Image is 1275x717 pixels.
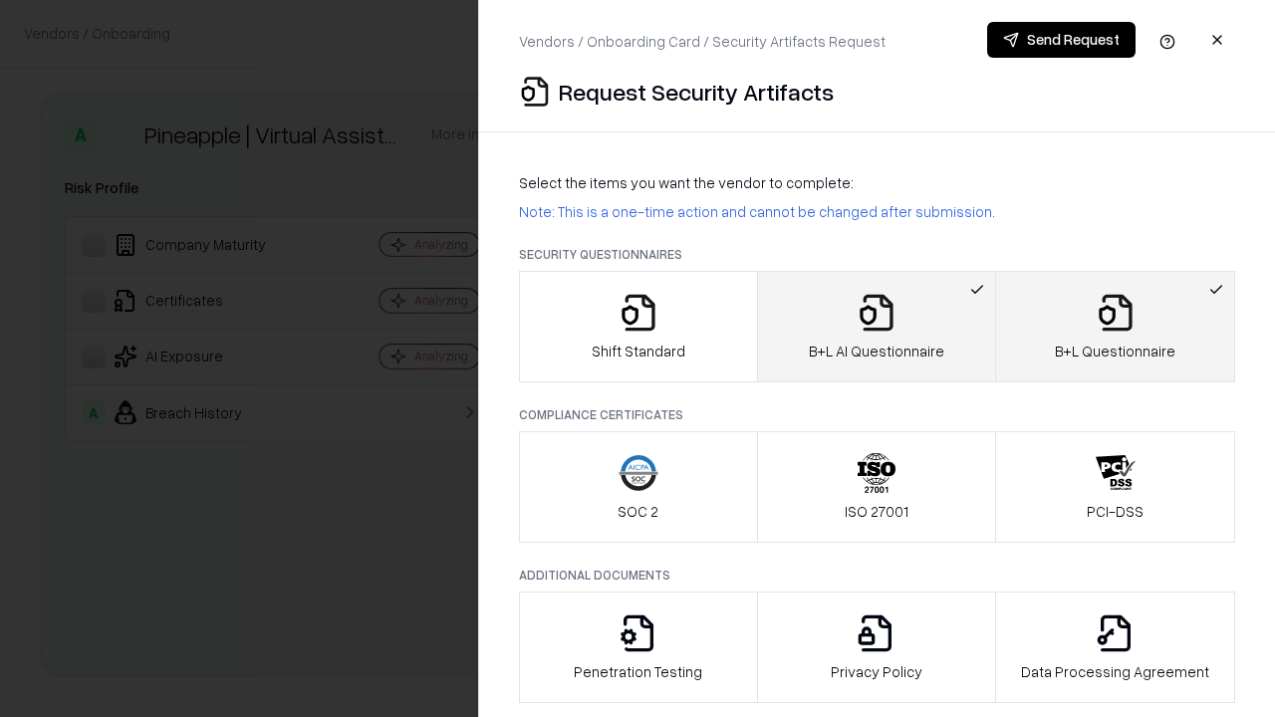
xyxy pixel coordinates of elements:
[519,431,758,543] button: SOC 2
[809,341,944,361] p: B+L AI Questionnaire
[519,271,758,382] button: Shift Standard
[618,501,658,522] p: SOC 2
[757,271,997,382] button: B+L AI Questionnaire
[519,172,1235,193] p: Select the items you want the vendor to complete:
[1055,341,1175,361] p: B+L Questionnaire
[519,201,1235,222] p: Note: This is a one-time action and cannot be changed after submission.
[574,661,702,682] p: Penetration Testing
[831,661,922,682] p: Privacy Policy
[519,406,1235,423] p: Compliance Certificates
[995,592,1235,703] button: Data Processing Agreement
[559,76,834,108] p: Request Security Artifacts
[987,22,1136,58] button: Send Request
[757,592,997,703] button: Privacy Policy
[519,592,758,703] button: Penetration Testing
[1087,501,1144,522] p: PCI-DSS
[592,341,685,361] p: Shift Standard
[995,431,1235,543] button: PCI-DSS
[519,246,1235,263] p: Security Questionnaires
[995,271,1235,382] button: B+L Questionnaire
[845,501,908,522] p: ISO 27001
[1021,661,1209,682] p: Data Processing Agreement
[519,567,1235,584] p: Additional Documents
[757,431,997,543] button: ISO 27001
[519,31,886,52] p: Vendors / Onboarding Card / Security Artifacts Request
